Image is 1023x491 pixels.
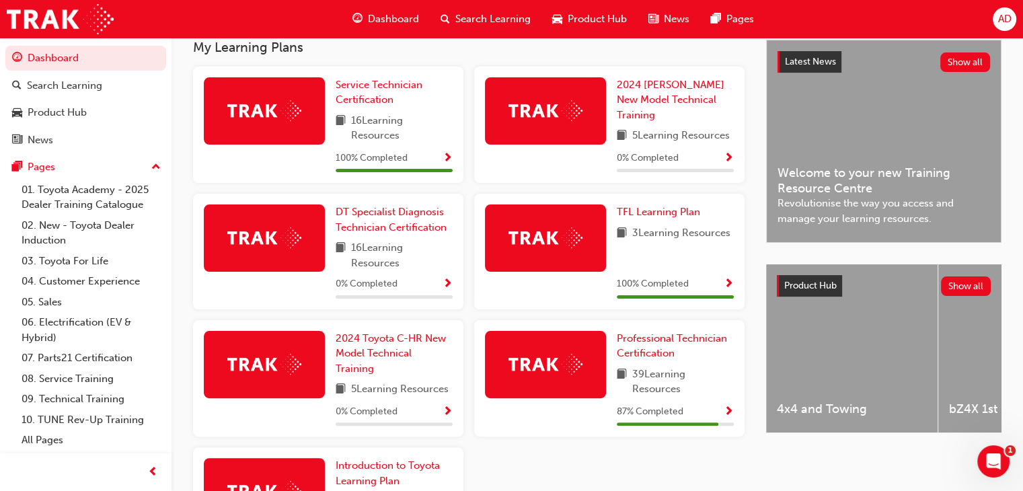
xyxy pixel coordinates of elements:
[617,404,683,420] span: 87 % Completed
[777,275,991,297] a: Product HubShow all
[443,278,453,291] span: Show Progress
[508,227,582,248] img: Trak
[617,151,679,166] span: 0 % Completed
[441,11,450,28] span: search-icon
[28,133,53,148] div: News
[5,128,166,153] a: News
[27,78,102,93] div: Search Learning
[617,367,627,397] span: book-icon
[5,46,166,71] a: Dashboard
[16,215,166,251] a: 02. New - Toyota Dealer Induction
[632,128,730,145] span: 5 Learning Resources
[766,264,938,432] a: 4x4 and Towing
[617,128,627,145] span: book-icon
[368,11,419,27] span: Dashboard
[16,430,166,451] a: All Pages
[941,276,991,296] button: Show all
[997,11,1011,27] span: AD
[724,406,734,418] span: Show Progress
[711,11,721,28] span: pages-icon
[443,406,453,418] span: Show Progress
[568,11,627,27] span: Product Hub
[617,79,724,121] span: 2024 [PERSON_NAME] New Model Technical Training
[12,161,22,174] span: pages-icon
[227,354,301,375] img: Trak
[5,73,166,98] a: Search Learning
[7,4,114,34] img: Trak
[336,206,447,233] span: DT Specialist Diagnosis Technician Certification
[785,56,836,67] span: Latest News
[336,381,346,398] span: book-icon
[148,464,158,481] span: prev-icon
[993,7,1016,31] button: AD
[617,276,689,292] span: 100 % Completed
[351,113,453,143] span: 16 Learning Resources
[151,159,161,176] span: up-icon
[977,445,1010,478] iframe: Intercom live chat
[541,5,638,33] a: car-iconProduct Hub
[778,165,990,196] span: Welcome to your new Training Resource Centre
[336,79,422,106] span: Service Technician Certification
[443,150,453,167] button: Show Progress
[227,227,301,248] img: Trak
[16,410,166,430] a: 10. TUNE Rev-Up Training
[336,113,346,143] span: book-icon
[784,280,837,291] span: Product Hub
[16,251,166,272] a: 03. Toyota For Life
[352,11,363,28] span: guage-icon
[508,100,582,121] img: Trak
[336,77,453,108] a: Service Technician Certification
[724,404,734,420] button: Show Progress
[16,348,166,369] a: 07. Parts21 Certification
[12,52,22,65] span: guage-icon
[617,206,700,218] span: TFL Learning Plan
[430,5,541,33] a: search-iconSearch Learning
[778,51,990,73] a: Latest NewsShow all
[5,155,166,180] button: Pages
[5,43,166,155] button: DashboardSearch LearningProduct HubNews
[336,332,446,375] span: 2024 Toyota C-HR New Model Technical Training
[12,80,22,92] span: search-icon
[12,135,22,147] span: news-icon
[648,11,658,28] span: news-icon
[336,240,346,270] span: book-icon
[638,5,700,33] a: news-iconNews
[16,271,166,292] a: 04. Customer Experience
[455,11,531,27] span: Search Learning
[443,276,453,293] button: Show Progress
[12,107,22,119] span: car-icon
[632,225,730,242] span: 3 Learning Resources
[336,204,453,235] a: DT Specialist Diagnosis Technician Certification
[664,11,689,27] span: News
[617,204,706,220] a: TFL Learning Plan
[16,389,166,410] a: 09. Technical Training
[16,312,166,348] a: 06. Electrification (EV & Hybrid)
[724,150,734,167] button: Show Progress
[16,369,166,389] a: 08. Service Training
[1005,445,1016,456] span: 1
[336,151,408,166] span: 100 % Completed
[617,77,734,123] a: 2024 [PERSON_NAME] New Model Technical Training
[940,52,991,72] button: Show all
[227,100,301,121] img: Trak
[778,196,990,226] span: Revolutionise the way you access and manage your learning resources.
[724,153,734,165] span: Show Progress
[724,278,734,291] span: Show Progress
[617,331,734,361] a: Professional Technician Certification
[28,159,55,175] div: Pages
[336,404,397,420] span: 0 % Completed
[766,40,1001,243] a: Latest NewsShow allWelcome to your new Training Resource CentreRevolutionise the way you access a...
[700,5,765,33] a: pages-iconPages
[336,276,397,292] span: 0 % Completed
[351,240,453,270] span: 16 Learning Resources
[726,11,754,27] span: Pages
[336,331,453,377] a: 2024 Toyota C-HR New Model Technical Training
[28,105,87,120] div: Product Hub
[5,100,166,125] a: Product Hub
[617,225,627,242] span: book-icon
[632,367,734,397] span: 39 Learning Resources
[336,458,453,488] a: Introduction to Toyota Learning Plan
[508,354,582,375] img: Trak
[724,276,734,293] button: Show Progress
